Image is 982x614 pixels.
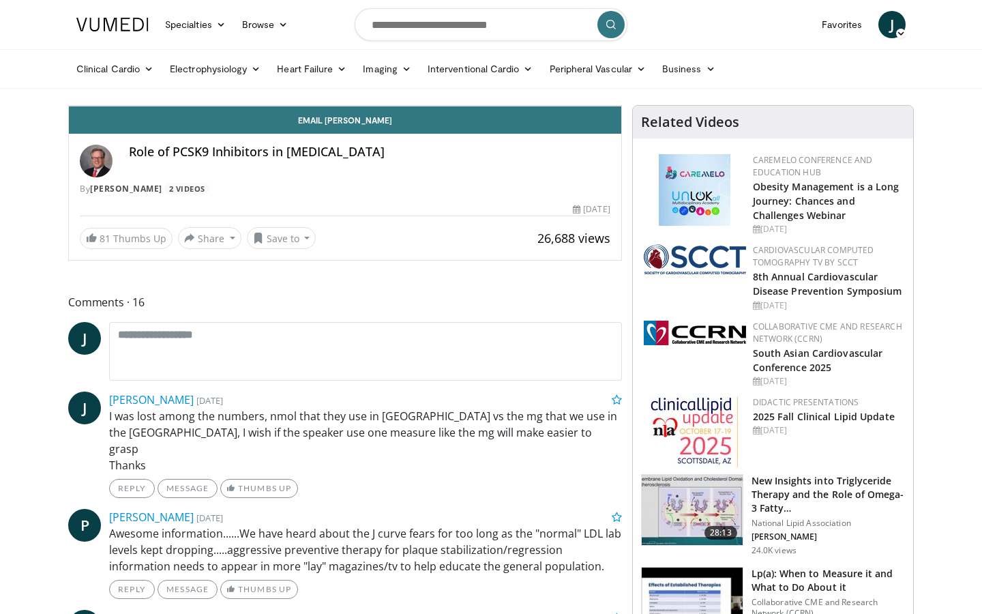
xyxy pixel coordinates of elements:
[109,479,155,498] a: Reply
[269,55,355,83] a: Heart Failure
[196,394,223,407] small: [DATE]
[178,227,241,249] button: Share
[753,410,895,423] a: 2025 Fall Clinical Lipid Update
[753,180,899,222] a: Obesity Management is a Long Journey: Chances and Challenges Webinar
[752,531,905,542] p: [PERSON_NAME]
[753,244,874,268] a: Cardiovascular Computed Tomography TV by SCCT
[100,232,110,245] span: 81
[80,228,173,249] a: 81 Thumbs Up
[158,479,218,498] a: Message
[109,510,194,525] a: [PERSON_NAME]
[878,11,906,38] a: J
[752,518,905,529] p: National Lipid Association
[419,55,541,83] a: Interventional Cardio
[752,474,905,515] h3: New Insights into Triglyceride Therapy and the Role of Omega-3 Fatty…
[109,408,622,473] p: I was lost among the numbers, nmol that they use in [GEOGRAPHIC_DATA] vs the mg that we use in th...
[157,11,234,38] a: Specialties
[76,18,149,31] img: VuMedi Logo
[642,475,743,546] img: 45ea033d-f728-4586-a1ce-38957b05c09e.150x105_q85_crop-smart_upscale.jpg
[68,293,622,311] span: Comments 16
[69,106,621,134] a: Email [PERSON_NAME]
[753,154,873,178] a: CaReMeLO Conference and Education Hub
[641,114,739,130] h4: Related Videos
[814,11,870,38] a: Favorites
[654,55,724,83] a: Business
[753,424,902,437] div: [DATE]
[68,392,101,424] a: J
[651,396,739,468] img: d65bce67-f81a-47c5-b47d-7b8806b59ca8.jpg.150x105_q85_autocrop_double_scale_upscale_version-0.2.jpg
[220,479,297,498] a: Thumbs Up
[68,55,162,83] a: Clinical Cardio
[129,145,610,160] h4: Role of PCSK9 Inhibitors in [MEDICAL_DATA]
[80,145,113,177] img: Avatar
[752,567,905,594] h3: Lp(a): When to Measure it and What to Do About it
[220,580,297,599] a: Thumbs Up
[573,203,610,216] div: [DATE]
[80,183,610,195] div: By
[753,270,902,297] a: 8th Annual Cardiovascular Disease Prevention Symposium
[90,183,162,194] a: [PERSON_NAME]
[234,11,297,38] a: Browse
[162,55,269,83] a: Electrophysiology
[753,375,902,388] div: [DATE]
[68,509,101,542] a: P
[68,322,101,355] a: J
[541,55,654,83] a: Peripheral Vascular
[753,347,883,374] a: South Asian Cardiovascular Conference 2025
[644,321,746,345] img: a04ee3ba-8487-4636-b0fb-5e8d268f3737.png.150x105_q85_autocrop_double_scale_upscale_version-0.2.png
[355,8,627,41] input: Search topics, interventions
[644,244,746,274] img: 51a70120-4f25-49cc-93a4-67582377e75f.png.150x105_q85_autocrop_double_scale_upscale_version-0.2.png
[753,223,902,235] div: [DATE]
[753,396,902,409] div: Didactic Presentations
[355,55,419,83] a: Imaging
[109,580,155,599] a: Reply
[537,230,610,246] span: 26,688 views
[109,525,622,574] p: Awesome information......We have heard about the J curve fears for too long as the "normal" LDL l...
[109,392,194,407] a: [PERSON_NAME]
[641,474,905,556] a: 28:13 New Insights into Triglyceride Therapy and the Role of Omega-3 Fatty… National Lipid Associ...
[753,321,902,345] a: Collaborative CME and Research Network (CCRN)
[752,545,797,556] p: 24.0K views
[247,227,316,249] button: Save to
[753,299,902,312] div: [DATE]
[704,526,737,540] span: 28:13
[158,580,218,599] a: Message
[659,154,730,226] img: 45df64a9-a6de-482c-8a90-ada250f7980c.png.150x105_q85_autocrop_double_scale_upscale_version-0.2.jpg
[164,183,209,194] a: 2 Videos
[196,512,223,524] small: [DATE]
